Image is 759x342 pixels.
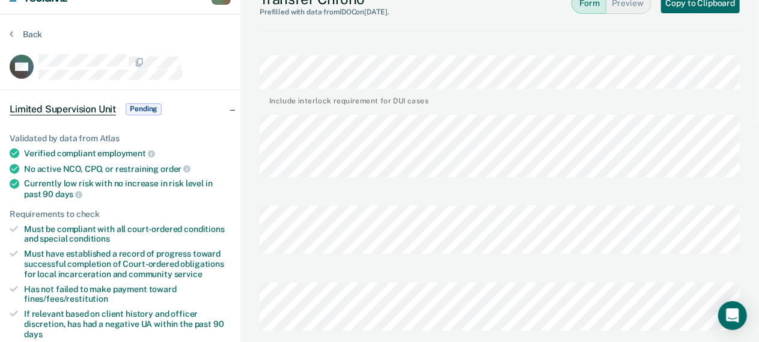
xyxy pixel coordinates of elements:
div: Include interlock requirement for DUI cases [269,94,428,105]
span: fines/fees/restitution [24,294,108,304]
span: Pending [126,103,162,115]
span: service [174,269,203,279]
div: Must have established a record of progress toward successful completion of Court-ordered obligati... [24,249,231,279]
span: order [160,164,191,174]
div: No active NCO, CPO, or restraining [24,163,231,174]
span: days [55,189,82,199]
button: Back [10,29,42,40]
div: Validated by data from Atlas [10,133,231,144]
div: Must be compliant with all court-ordered conditions and special conditions [24,224,231,245]
div: Open Intercom Messenger [718,301,747,330]
div: Verified compliant [24,148,231,159]
span: days [24,329,42,339]
div: Requirements to check [10,209,231,219]
div: Prefilled with data from IDOC on [DATE] . [260,8,389,16]
div: Has not failed to make payment toward [24,284,231,305]
div: Currently low risk with no increase in risk level in past 90 [24,179,231,199]
div: If relevant based on client history and officer discretion, has had a negative UA within the past 90 [24,309,231,339]
span: employment [97,148,154,158]
span: Limited Supervision Unit [10,103,116,115]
